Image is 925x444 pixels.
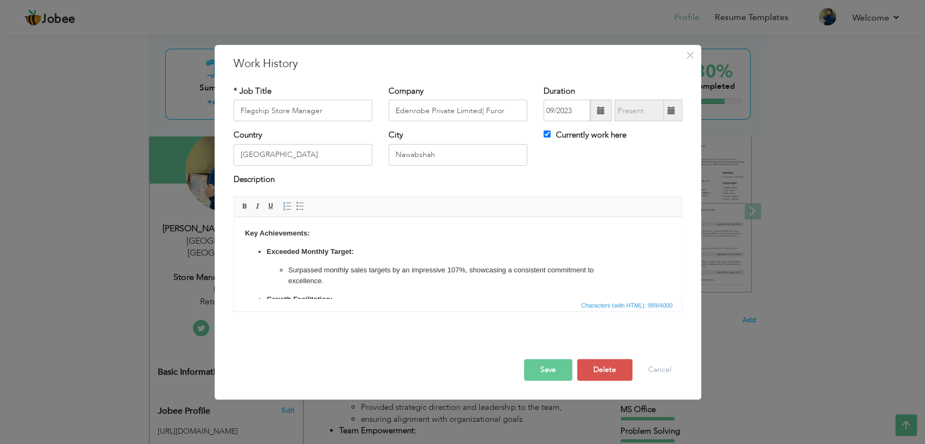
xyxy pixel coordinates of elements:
[389,129,403,141] label: City
[577,359,632,381] button: Delete
[544,130,551,138] input: Currently work here
[33,78,99,86] strong: Growth Facilitation:
[389,86,424,97] label: Company
[614,100,664,121] input: Present
[579,301,675,310] span: Characters (with HTML): 989/4000
[252,200,264,212] a: Italic
[294,200,306,212] a: Insert/Remove Bulleted List
[524,359,572,381] button: Save
[234,174,275,185] label: Description
[681,47,698,64] button: Close
[544,100,590,121] input: From
[234,56,682,72] h3: Work History
[234,217,682,298] iframe: Rich Text Editor, workEditor
[265,200,277,212] a: Underline
[239,200,251,212] a: Bold
[234,86,271,97] label: * Job Title
[579,301,676,310] div: Statistics
[544,86,575,97] label: Duration
[544,129,626,141] label: Currently work here
[234,129,262,141] label: Country
[281,200,293,212] a: Insert/Remove Numbered List
[637,359,682,381] button: Cancel
[685,45,695,65] span: ×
